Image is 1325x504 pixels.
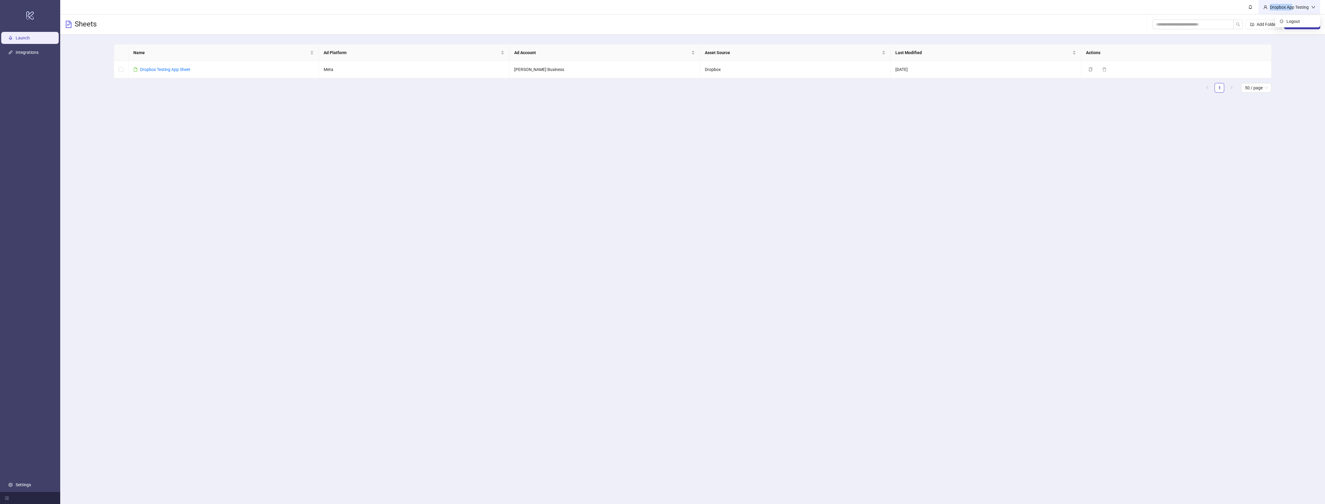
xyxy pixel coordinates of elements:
span: folder-add [1250,22,1254,26]
th: Asset Source [700,45,891,61]
h3: Sheets [75,20,97,29]
span: logout [1280,20,1284,23]
button: Add Folder [1245,20,1282,29]
div: Page Size [1241,83,1271,93]
span: file-text [65,21,72,28]
span: copy [1088,67,1093,72]
a: Settings [16,482,31,487]
th: Last Modified [891,45,1081,61]
span: Ad Platform [324,49,499,56]
td: Dropbox [700,61,891,78]
span: file [133,67,138,72]
div: Dropbox App Testing [1267,4,1311,11]
li: Previous Page [1202,83,1212,93]
a: Dropbox Testing App Sheet [140,67,190,72]
span: down [1311,5,1315,9]
span: 50 / page [1245,83,1268,92]
a: 1 [1215,83,1224,92]
span: Name [133,49,309,56]
li: 1 [1215,83,1224,93]
th: Name [129,45,319,61]
td: [PERSON_NAME] Business [509,61,700,78]
span: Ad Account [514,49,690,56]
a: Integrations [16,50,39,55]
span: Add Folder [1257,22,1277,27]
span: bell [1248,5,1252,9]
button: right [1227,83,1236,93]
a: Launch [16,36,30,41]
th: Ad Account [509,45,700,61]
li: Next Page [1227,83,1236,93]
th: Actions [1081,45,1272,61]
td: Meta [319,61,509,78]
span: Last Modified [895,49,1071,56]
span: delete [1102,67,1106,72]
button: left [1202,83,1212,93]
span: Asset Source [705,49,881,56]
span: left [1205,86,1209,89]
span: search [1236,22,1240,26]
th: Ad Platform [319,45,509,61]
td: [DATE] [891,61,1081,78]
span: menu-fold [5,496,9,500]
span: user [1263,5,1267,9]
span: Logout [1286,18,1315,25]
span: right [1230,86,1233,89]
